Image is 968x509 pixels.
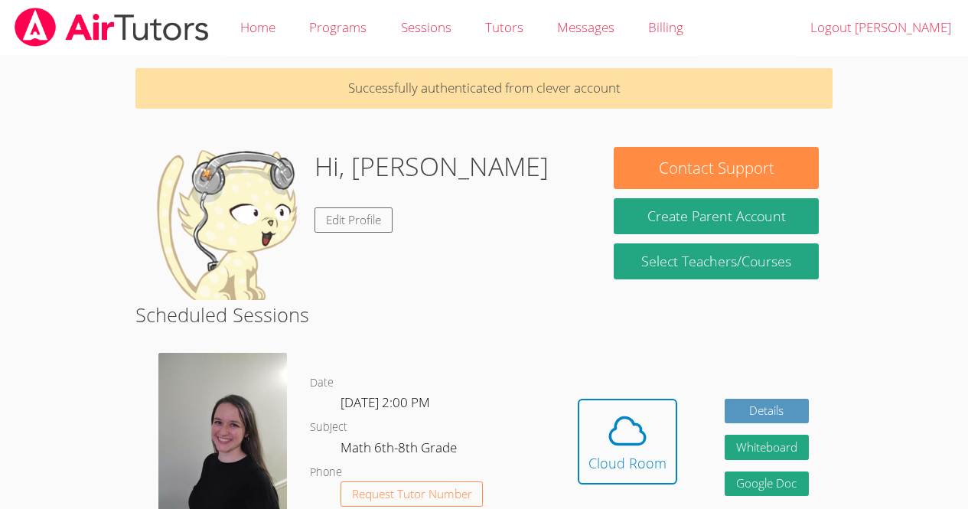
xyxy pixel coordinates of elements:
span: Messages [557,18,614,36]
span: Request Tutor Number [352,488,472,500]
img: default.png [149,147,302,300]
h1: Hi, [PERSON_NAME] [315,147,549,186]
a: Google Doc [725,471,809,497]
dt: Date [310,374,334,393]
p: Successfully authenticated from clever account [135,68,833,109]
a: Edit Profile [315,207,393,233]
img: airtutors_banner-c4298cdbf04f3fff15de1276eac7730deb9818008684d7c2e4769d2f7ddbe033.png [13,8,210,47]
a: Details [725,399,809,424]
a: Select Teachers/Courses [614,243,818,279]
dt: Phone [310,463,342,482]
button: Cloud Room [578,399,677,485]
button: Contact Support [614,147,818,189]
button: Request Tutor Number [341,481,484,507]
span: [DATE] 2:00 PM [341,393,430,411]
button: Create Parent Account [614,198,818,234]
div: Cloud Room [588,452,667,474]
dt: Subject [310,418,347,437]
h2: Scheduled Sessions [135,300,833,329]
dd: Math 6th-8th Grade [341,437,460,463]
button: Whiteboard [725,435,809,460]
